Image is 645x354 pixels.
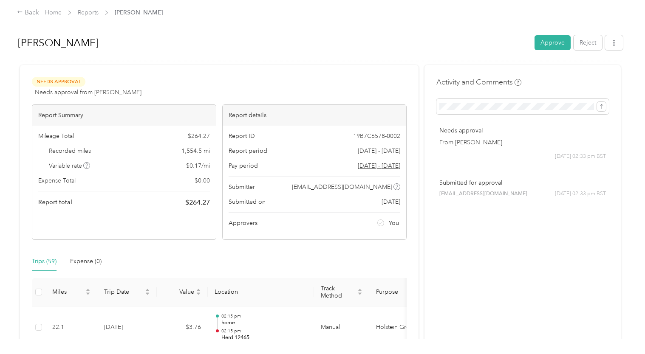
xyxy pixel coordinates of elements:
span: Needs Approval [32,77,85,87]
span: Variable rate [49,161,91,170]
th: Location [208,278,314,306]
p: From [PERSON_NAME] [439,138,606,147]
td: [DATE] [97,306,157,349]
button: Approve [535,35,571,50]
span: 1,554.5 mi [181,146,210,155]
p: Herd 12465 [221,334,307,342]
span: caret-up [85,287,91,292]
span: Track Method [321,285,356,299]
th: Value [157,278,208,306]
span: $ 0.00 [195,176,210,185]
span: Value [164,288,194,295]
span: $ 264.27 [185,197,210,208]
p: home [221,319,307,327]
th: Miles [45,278,97,306]
h4: Activity and Comments [436,77,521,87]
td: Holstein Group [369,306,433,349]
span: [EMAIL_ADDRESS][DOMAIN_NAME] [439,190,527,198]
th: Trip Date [97,278,157,306]
span: Expense Total [38,176,76,185]
span: [DATE] 02:33 pm BST [555,153,606,160]
span: caret-down [196,291,201,296]
span: Submitter [229,183,255,191]
iframe: Everlance-gr Chat Button Frame [597,306,645,354]
span: caret-down [357,291,362,296]
a: Home [45,9,62,16]
span: $ 0.17 / mi [186,161,210,170]
span: caret-up [196,287,201,292]
a: Reports [78,9,99,16]
h1: Heidi sep [18,33,529,53]
span: Report ID [229,132,255,140]
span: 19B7C6578-0002 [353,132,400,140]
span: Go to pay period [358,161,400,170]
p: 02:15 pm [221,313,307,319]
div: Back [17,8,39,18]
span: Pay period [229,161,258,170]
div: Trips (59) [32,257,57,266]
span: caret-down [85,291,91,296]
span: [DATE] - [DATE] [358,146,400,155]
p: 02:15 pm [221,328,307,334]
span: You [389,219,399,228]
p: Needs approval [439,126,606,135]
div: Report Summary [32,105,216,126]
span: Submitted on [229,197,266,206]
span: Approvers [229,219,257,228]
span: Report period [229,146,267,155]
span: Trip Date [104,288,143,295]
span: caret-up [145,287,150,292]
span: Mileage Total [38,132,74,140]
td: Manual [314,306,369,349]
span: caret-down [145,291,150,296]
span: [DATE] [382,197,400,206]
span: Needs approval from [PERSON_NAME] [35,88,141,97]
div: Report details [223,105,406,126]
span: [EMAIL_ADDRESS][DOMAIN_NAME] [292,183,392,191]
p: Submitted for approval [439,178,606,187]
td: 22.1 [45,306,97,349]
th: Purpose [369,278,433,306]
span: caret-up [357,287,362,292]
span: Recorded miles [49,146,91,155]
span: Purpose [376,288,419,295]
span: $ 264.27 [188,132,210,140]
span: Report total [38,198,72,207]
span: Miles [52,288,84,295]
th: Track Method [314,278,369,306]
span: [PERSON_NAME] [115,8,163,17]
td: $3.76 [157,306,208,349]
div: Expense (0) [70,257,102,266]
span: [DATE] 02:33 pm BST [555,190,606,198]
button: Reject [574,35,602,50]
